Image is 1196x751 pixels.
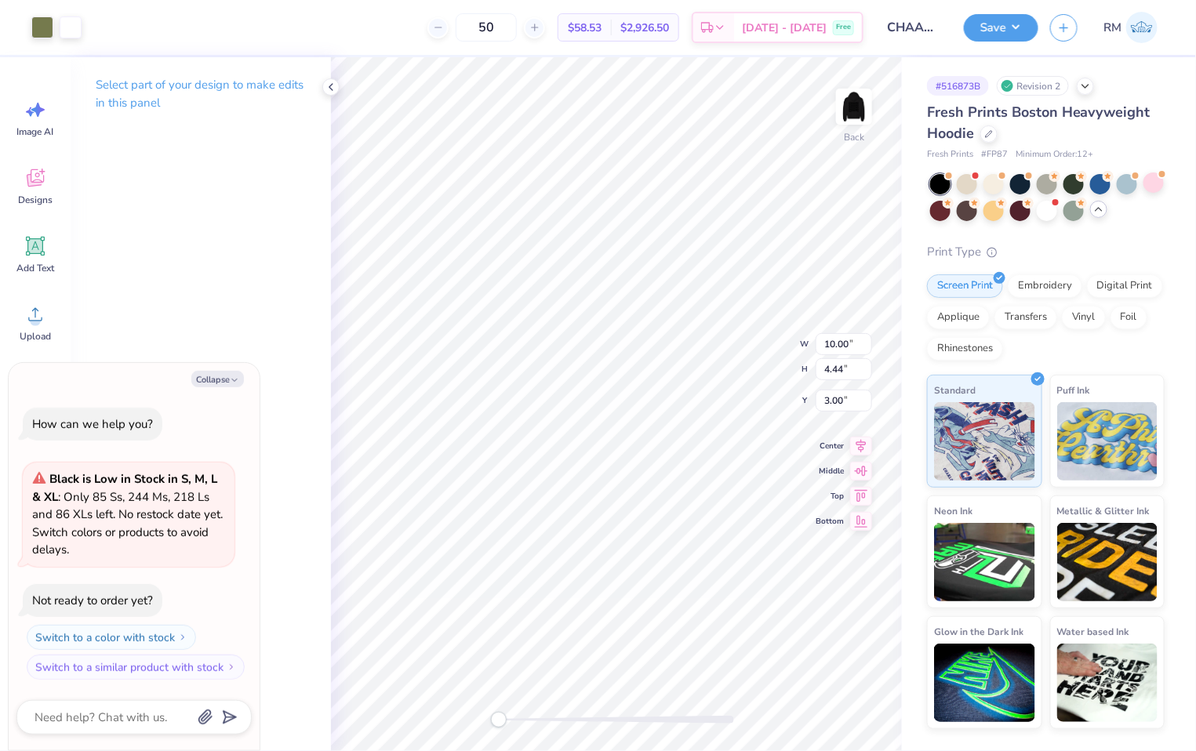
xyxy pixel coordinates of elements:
div: Applique [927,306,990,329]
img: Standard [934,402,1035,481]
div: Screen Print [927,274,1003,298]
span: $2,926.50 [620,20,669,36]
div: Vinyl [1062,306,1106,329]
img: Water based Ink [1057,644,1158,722]
span: Designs [18,194,53,206]
span: Free [836,22,851,33]
button: Save [964,14,1038,42]
button: Switch to a similar product with stock [27,655,245,680]
div: Print Type [927,243,1165,261]
span: Top [816,490,844,502]
span: Middle [816,465,844,477]
div: Embroidery [1008,274,1082,298]
span: Upload [20,330,51,343]
span: $58.53 [568,20,602,36]
strong: Black is Low in Stock in S, M, L & XL [32,471,217,505]
div: Foil [1111,306,1147,329]
div: # 516873B [927,76,989,96]
span: Standard [934,382,976,398]
img: Puff Ink [1057,402,1158,481]
span: Puff Ink [1057,382,1090,398]
span: Fresh Prints [927,148,973,161]
span: Glow in the Dark Ink [934,623,1023,640]
button: Collapse [191,371,244,387]
input: Untitled Design [875,12,952,43]
div: Digital Print [1087,274,1163,298]
div: Accessibility label [491,712,507,727]
span: Center [816,440,844,452]
span: [DATE] - [DATE] [742,20,827,36]
div: How can we help you? [32,416,153,432]
span: Water based Ink [1057,623,1129,640]
button: Switch to a color with stock [27,625,196,650]
span: Neon Ink [934,502,972,519]
span: Bottom [816,515,844,528]
img: Back [838,91,870,122]
div: Not ready to order yet? [32,593,153,608]
p: Select part of your design to make edits in this panel [96,76,306,112]
img: Neon Ink [934,523,1035,601]
img: Switch to a color with stock [178,633,187,642]
div: Back [844,130,864,144]
span: : Only 85 Ss, 244 Ms, 218 Ls and 86 XLs left. No restock date yet. Switch colors or products to a... [32,471,223,557]
span: Metallic & Glitter Ink [1057,502,1150,519]
div: Revision 2 [997,76,1069,96]
span: Fresh Prints Boston Heavyweight Hoodie [927,103,1151,143]
a: RM [1097,12,1165,43]
span: Add Text [16,262,54,274]
img: Switch to a similar product with stock [227,662,236,672]
input: – – [456,13,517,42]
span: Minimum Order: 12 + [1016,148,1094,161]
span: RM [1104,19,1122,37]
span: # FP87 [981,148,1008,161]
span: Image AI [17,125,54,138]
div: Transfers [994,306,1057,329]
img: Ronald Manipon [1126,12,1158,43]
div: Rhinestones [927,337,1003,361]
img: Metallic & Glitter Ink [1057,523,1158,601]
img: Glow in the Dark Ink [934,644,1035,722]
